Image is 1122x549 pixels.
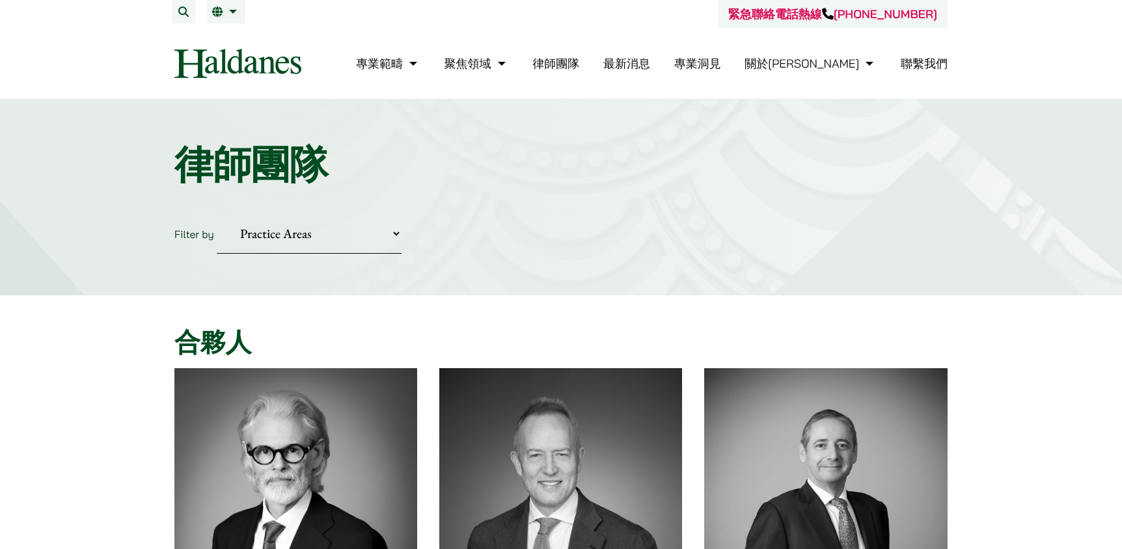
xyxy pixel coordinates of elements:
[674,56,721,71] a: 專業洞見
[901,56,948,71] a: 聯繫我們
[728,7,937,21] a: 緊急聯絡電話熱線[PHONE_NUMBER]
[174,49,301,78] img: Logo of Haldanes
[445,56,509,71] a: 聚焦領域
[174,141,948,188] h1: 律師團隊
[356,56,420,71] a: 專業範疇
[745,56,877,71] a: 關於何敦
[212,7,240,17] a: 繁
[603,56,650,71] a: 最新消息
[174,327,948,358] h2: 合夥人
[174,228,214,241] label: Filter by
[532,56,579,71] a: 律師團隊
